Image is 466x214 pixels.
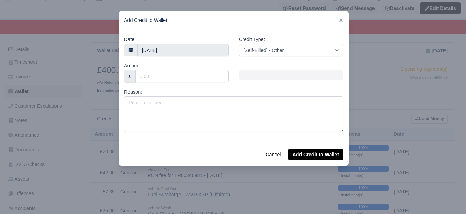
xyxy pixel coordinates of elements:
iframe: Chat Widget [432,181,466,214]
button: Add Credit to Wallet [288,149,343,160]
button: Cancel [261,149,285,160]
label: Amount: [124,62,142,70]
div: Add Credit to Wallet [119,11,349,30]
label: Credit Type: [239,36,265,43]
label: Reason: [124,88,142,96]
div: £ [124,70,136,82]
input: 0.00 [135,70,229,82]
label: Date: [124,36,136,43]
